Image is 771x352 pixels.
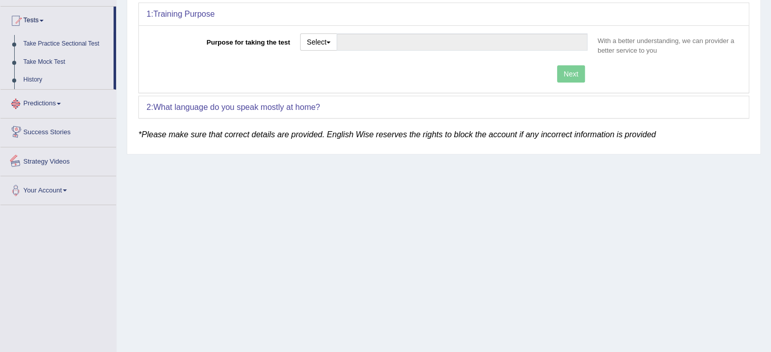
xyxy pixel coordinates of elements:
b: What language do you speak mostly at home? [153,103,320,111]
a: Take Mock Test [19,53,114,71]
a: Take Practice Sectional Test [19,35,114,53]
a: Your Account [1,176,116,202]
button: Select [300,33,337,51]
label: Purpose for taking the test [146,33,295,47]
div: 1: [139,3,749,25]
a: Success Stories [1,119,116,144]
a: Tests [1,7,114,32]
p: With a better understanding, we can provider a better service to you [593,36,741,55]
em: *Please make sure that correct details are provided. English Wise reserves the rights to block th... [138,130,656,139]
b: Training Purpose [153,10,214,18]
a: Strategy Videos [1,147,116,173]
a: History [19,71,114,89]
div: 2: [139,96,749,119]
a: Predictions [1,90,116,115]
